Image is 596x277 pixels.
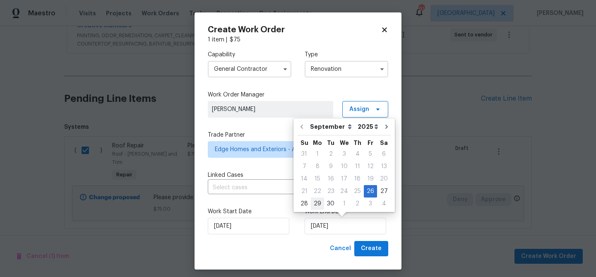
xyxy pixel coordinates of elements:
div: 18 [351,173,364,185]
div: 4 [377,198,391,210]
div: Tue Sep 09 2025 [324,160,337,173]
div: Mon Sep 15 2025 [311,173,324,185]
div: Sat Oct 04 2025 [377,198,391,210]
div: Thu Sep 18 2025 [351,173,364,185]
label: Work Start Date [208,207,291,216]
div: 12 [364,161,377,172]
div: Tue Sep 23 2025 [324,185,337,198]
div: Wed Sep 24 2025 [337,185,351,198]
button: Create [354,241,388,256]
div: 19 [364,173,377,185]
abbr: Sunday [300,140,308,146]
span: Linked Cases [208,171,243,179]
div: Mon Sep 29 2025 [311,198,324,210]
div: 21 [298,185,311,197]
div: Thu Oct 02 2025 [351,198,364,210]
input: M/D/YYYY [305,218,386,234]
div: 10 [337,161,351,172]
div: Sat Sep 13 2025 [377,160,391,173]
button: Go to previous month [296,118,308,135]
div: Mon Sep 01 2025 [311,148,324,160]
div: Sun Sep 14 2025 [298,173,311,185]
div: 1 [337,198,351,210]
span: Assign [349,105,369,113]
input: Select... [305,61,388,77]
div: 23 [324,185,337,197]
div: Sat Sep 27 2025 [377,185,391,198]
div: 14 [298,173,311,185]
div: 11 [351,161,364,172]
div: 24 [337,185,351,197]
div: 17 [337,173,351,185]
div: 9 [324,161,337,172]
div: 3 [337,148,351,160]
div: Fri Sep 12 2025 [364,160,377,173]
label: Work Order Manager [208,91,388,99]
div: 26 [364,185,377,197]
abbr: Thursday [353,140,361,146]
span: $ 75 [230,37,240,43]
span: Create [361,243,382,254]
div: Wed Sep 17 2025 [337,173,351,185]
div: Mon Sep 08 2025 [311,160,324,173]
label: Type [305,51,388,59]
span: Cancel [330,243,351,254]
div: 27 [377,185,391,197]
div: Fri Sep 26 2025 [364,185,377,198]
div: 15 [311,173,324,185]
label: Capability [208,51,291,59]
div: Sun Aug 31 2025 [298,148,311,160]
div: Sat Sep 20 2025 [377,173,391,185]
div: 1 item | [208,36,388,44]
select: Year [356,120,380,133]
input: Select... [208,61,291,77]
div: 20 [377,173,391,185]
abbr: Tuesday [327,140,334,146]
input: M/D/YYYY [208,218,289,234]
div: Sun Sep 21 2025 [298,185,311,198]
div: 7 [298,161,311,172]
div: 1 [311,148,324,160]
div: Thu Sep 25 2025 [351,185,364,198]
div: Fri Sep 19 2025 [364,173,377,185]
div: 22 [311,185,324,197]
div: 2 [324,148,337,160]
button: Show options [377,64,387,74]
abbr: Monday [313,140,322,146]
div: Tue Sep 02 2025 [324,148,337,160]
select: Month [308,120,356,133]
button: Go to next month [380,118,393,135]
div: 25 [351,185,364,197]
button: Cancel [327,241,354,256]
abbr: Friday [368,140,373,146]
div: 28 [298,198,311,210]
abbr: Saturday [380,140,388,146]
div: Fri Oct 03 2025 [364,198,377,210]
div: 31 [298,148,311,160]
button: Show options [280,64,290,74]
div: Wed Sep 10 2025 [337,160,351,173]
span: Edge Homes and Exteriors - ATL [215,145,369,154]
div: 29 [311,198,324,210]
div: Wed Sep 03 2025 [337,148,351,160]
h2: Create Work Order [208,26,381,34]
input: Select cases [208,181,365,194]
div: 4 [351,148,364,160]
div: 2 [351,198,364,210]
div: Tue Sep 30 2025 [324,198,337,210]
label: Trade Partner [208,131,388,139]
div: Sun Sep 07 2025 [298,160,311,173]
div: Tue Sep 16 2025 [324,173,337,185]
div: Fri Sep 05 2025 [364,148,377,160]
div: Wed Oct 01 2025 [337,198,351,210]
div: 6 [377,148,391,160]
abbr: Wednesday [340,140,349,146]
div: Sun Sep 28 2025 [298,198,311,210]
div: Sat Sep 06 2025 [377,148,391,160]
div: Thu Sep 11 2025 [351,160,364,173]
div: 16 [324,173,337,185]
div: Thu Sep 04 2025 [351,148,364,160]
div: 13 [377,161,391,172]
span: [PERSON_NAME] [212,105,329,113]
div: 3 [364,198,377,210]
